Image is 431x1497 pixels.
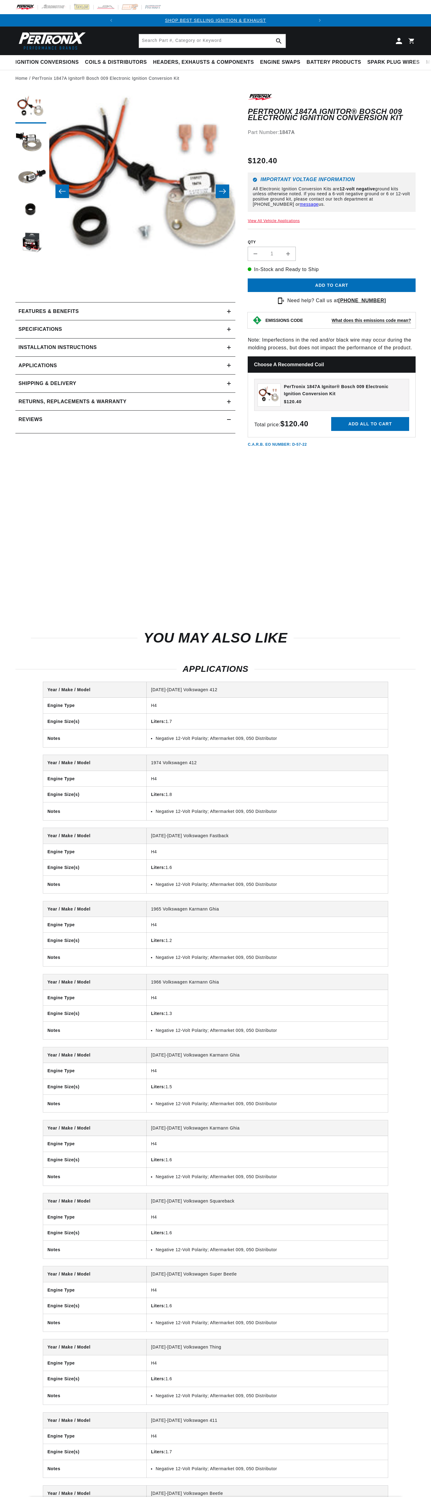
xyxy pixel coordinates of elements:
[43,875,147,893] th: Notes
[147,1282,388,1298] td: H4
[151,865,165,870] strong: Liters:
[147,1136,388,1152] td: H4
[254,422,308,427] span: Total price:
[43,1136,147,1152] th: Engine Type
[43,1460,147,1478] th: Notes
[43,1021,147,1039] th: Notes
[43,1314,147,1332] th: Notes
[147,1444,388,1460] td: 1.7
[15,93,235,290] media-gallery: Gallery Viewer
[147,901,388,917] td: 1965 Volkswagen Karmann Ghia
[151,1303,165,1308] strong: Liters:
[147,771,388,786] td: H4
[15,59,79,66] span: Ignition Conversions
[43,1168,147,1186] th: Notes
[165,18,266,23] a: SHOP BEST SELLING IGNITION & EXHAUST
[147,1120,388,1136] td: [DATE]-[DATE] Volkswagen Karmann Ghia
[151,1011,165,1016] strong: Liters:
[15,160,46,191] button: Load image 3 in gallery view
[287,297,386,305] p: Need help? Call us at
[147,1193,388,1209] td: [DATE]-[DATE] Volkswagen Squareback
[43,1266,147,1282] th: Year / Make / Model
[15,228,46,259] button: Load image 5 in gallery view
[15,302,235,320] summary: Features & Benefits
[43,1282,147,1298] th: Engine Type
[248,356,416,373] h2: Choose a Recommended Coil
[43,1241,147,1259] th: Notes
[331,417,409,431] button: Add all to cart
[18,379,76,387] h2: Shipping & Delivery
[43,844,147,859] th: Engine Type
[43,1152,147,1167] th: Engine Size(s)
[248,219,300,223] a: View All Vehicle Applications
[156,1246,384,1253] li: Negative 12-Volt Polarity; Aftermarket 009, 050 Distributor
[147,1006,388,1021] td: 1.3
[248,93,416,447] div: Note: Imperfections in the red and/or black wire may occur during the molding process, but does n...
[147,1152,388,1167] td: 1.6
[248,108,416,121] h1: PerTronix 1847A Ignitor® Bosch 009 Electronic Ignition Conversion Kit
[43,698,147,713] th: Engine Type
[147,787,388,802] td: 1.8
[248,266,416,274] p: In-Stock and Ready to Ship
[43,933,147,948] th: Engine Size(s)
[300,202,319,207] a: message
[43,1339,147,1355] th: Year / Make / Model
[151,719,165,724] strong: Liters:
[151,1230,165,1235] strong: Liters:
[43,729,147,747] th: Notes
[43,1428,147,1444] th: Engine Type
[272,34,286,48] button: Search Part #, Category or Keyword
[43,755,147,771] th: Year / Make / Model
[156,1465,384,1472] li: Negative 12-Volt Polarity; Aftermarket 009, 050 Distributor
[151,938,165,943] strong: Liters:
[32,75,179,82] a: PerTronix 1847A Ignitor® Bosch 009 Electronic Ignition Conversion Kit
[18,416,43,424] h2: Reviews
[43,1047,147,1063] th: Year / Make / Model
[43,1355,147,1371] th: Engine Type
[151,1157,165,1162] strong: Liters:
[147,682,388,698] td: [DATE]-[DATE] Volkswagen 412
[43,1079,147,1094] th: Engine Size(s)
[147,1413,388,1428] td: [DATE]-[DATE] Volkswagen 411
[43,860,147,875] th: Engine Size(s)
[15,93,46,124] button: Load image 1 in gallery view
[151,1449,165,1454] strong: Liters:
[43,1120,147,1136] th: Year / Make / Model
[307,59,361,66] span: Battery Products
[150,55,257,70] summary: Headers, Exhausts & Components
[43,1095,147,1113] th: Notes
[15,55,82,70] summary: Ignition Conversions
[248,442,307,447] p: C.A.R.B. EO Number: D-57-22
[156,954,384,961] li: Negative 12-Volt Polarity; Aftermarket 009, 050 Distributor
[248,128,416,136] div: Part Number:
[43,990,147,1006] th: Engine Type
[139,34,286,48] input: Search Part #, Category or Keyword
[147,933,388,948] td: 1.2
[43,1371,147,1387] th: Engine Size(s)
[367,59,420,66] span: Spark Plug Wires
[338,298,386,303] strong: [PHONE_NUMBER]
[15,320,235,338] summary: Specifications
[265,318,303,323] strong: EMISSIONS CODE
[156,1173,384,1180] li: Negative 12-Volt Polarity; Aftermarket 009, 050 Distributor
[147,844,388,859] td: H4
[18,362,57,370] span: Applications
[147,1225,388,1240] td: 1.6
[248,240,416,245] label: QTY
[340,186,375,191] strong: 12-volt negative
[147,1298,388,1314] td: 1.6
[43,974,147,990] th: Year / Make / Model
[280,420,308,428] strong: $120.40
[147,698,388,713] td: H4
[43,1209,147,1225] th: Engine Type
[147,1371,388,1387] td: 1.6
[314,14,326,26] button: Translation missing: en.sections.announcements.next_announcement
[18,307,79,315] h2: Features & Benefits
[15,339,235,356] summary: Installation instructions
[253,177,411,182] h6: Important Voltage Information
[265,318,411,323] button: EMISSIONS CODEWhat does this emissions code mean?
[85,59,147,66] span: Coils & Distributors
[151,792,165,797] strong: Liters:
[43,1444,147,1460] th: Engine Size(s)
[147,828,388,844] td: [DATE]-[DATE] Volkswagen Fastback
